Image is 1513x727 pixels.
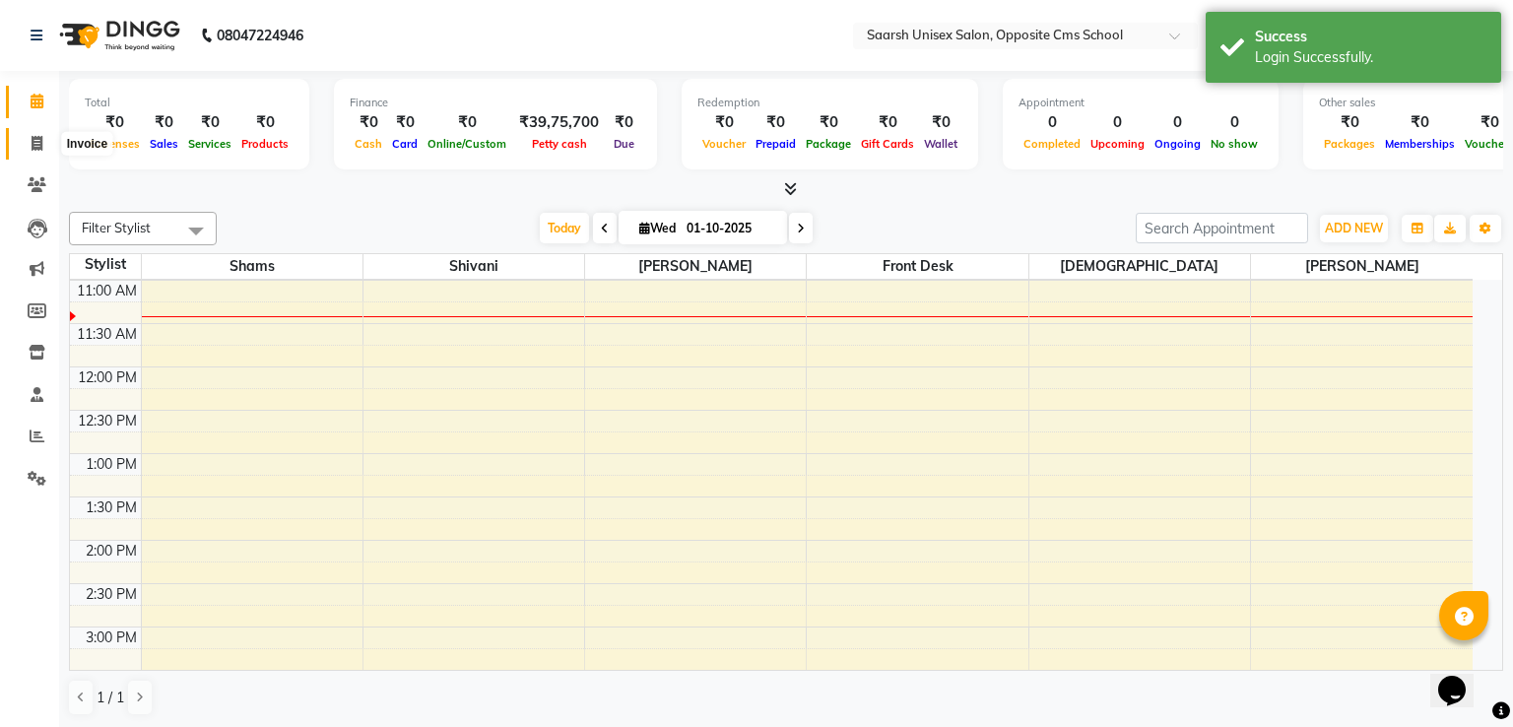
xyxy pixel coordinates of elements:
span: Ongoing [1150,137,1206,151]
div: ₹0 [387,111,423,134]
div: ₹0 [697,111,751,134]
span: Memberships [1380,137,1460,151]
div: 2:00 PM [82,541,141,562]
div: Success [1255,27,1486,47]
span: Filter Stylist [82,220,151,235]
b: 08047224946 [217,8,303,63]
span: Upcoming [1085,137,1150,151]
span: ADD NEW [1325,221,1383,235]
div: Invoice [62,132,112,156]
div: Stylist [70,254,141,275]
div: ₹0 [350,111,387,134]
span: Online/Custom [423,137,511,151]
div: 1:30 PM [82,497,141,518]
div: ₹0 [1380,111,1460,134]
span: Sales [145,137,183,151]
div: ₹0 [236,111,294,134]
div: ₹39,75,700 [511,111,607,134]
span: [PERSON_NAME] [1251,254,1473,279]
div: Login Successfully. [1255,47,1486,68]
span: [DEMOGRAPHIC_DATA] [1029,254,1250,279]
span: Packages [1319,137,1380,151]
span: Gift Cards [856,137,919,151]
div: ₹0 [751,111,801,134]
div: 0 [1085,111,1150,134]
span: Due [609,137,639,151]
div: ₹0 [423,111,511,134]
span: Wallet [919,137,962,151]
span: 1 / 1 [97,688,124,708]
input: Search Appointment [1136,213,1308,243]
span: Wed [634,221,681,235]
span: Package [801,137,856,151]
span: Prepaid [751,137,801,151]
input: 2025-10-01 [681,214,779,243]
div: 12:30 PM [74,411,141,431]
span: Voucher [697,137,751,151]
button: ADD NEW [1320,215,1388,242]
div: ₹0 [919,111,962,134]
span: Cash [350,137,387,151]
div: 11:30 AM [73,324,141,345]
div: ₹0 [145,111,183,134]
div: ₹0 [1319,111,1380,134]
span: Shivani [363,254,584,279]
div: Appointment [1019,95,1263,111]
div: Total [85,95,294,111]
span: Card [387,137,423,151]
span: Front Desk [807,254,1027,279]
div: ₹0 [801,111,856,134]
div: 11:00 AM [73,281,141,301]
iframe: chat widget [1430,648,1493,707]
div: 0 [1206,111,1263,134]
span: Petty cash [527,137,592,151]
div: 0 [1019,111,1085,134]
img: logo [50,8,185,63]
div: Redemption [697,95,962,111]
span: Today [540,213,589,243]
div: ₹0 [85,111,145,134]
div: 2:30 PM [82,584,141,605]
span: Completed [1019,137,1085,151]
div: Finance [350,95,641,111]
div: 12:00 PM [74,367,141,388]
span: No show [1206,137,1263,151]
span: Shams [142,254,362,279]
div: ₹0 [183,111,236,134]
span: [PERSON_NAME] [585,254,806,279]
div: ₹0 [607,111,641,134]
div: 1:00 PM [82,454,141,475]
div: 0 [1150,111,1206,134]
span: Services [183,137,236,151]
div: 3:00 PM [82,628,141,648]
span: Products [236,137,294,151]
div: ₹0 [856,111,919,134]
